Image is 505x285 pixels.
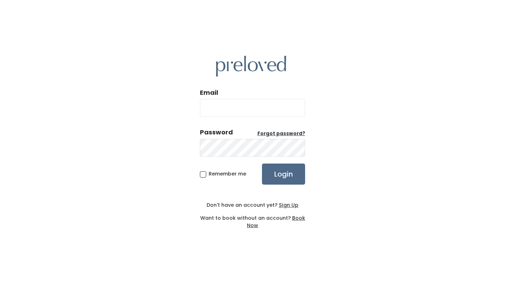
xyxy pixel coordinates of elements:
[262,164,305,185] input: Login
[216,56,286,77] img: preloved logo
[209,170,246,177] span: Remember me
[200,128,233,137] div: Password
[257,130,305,137] a: Forgot password?
[200,201,305,209] div: Don't have an account yet?
[279,201,298,208] u: Sign Up
[200,88,218,97] label: Email
[200,209,305,229] div: Want to book without an account?
[247,214,305,229] a: Book Now
[277,201,298,208] a: Sign Up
